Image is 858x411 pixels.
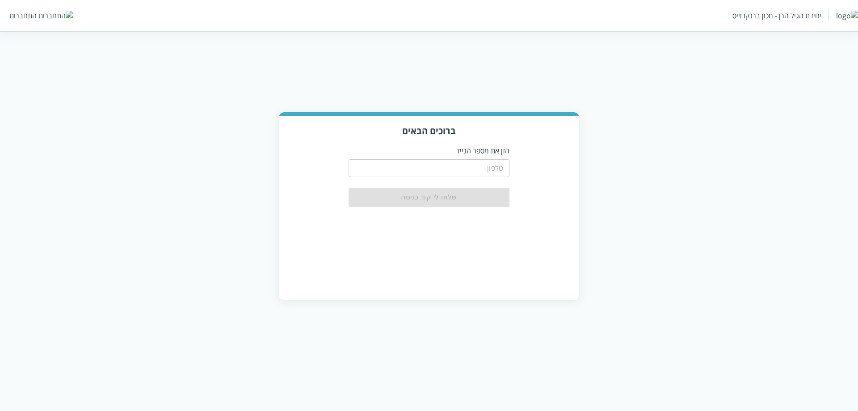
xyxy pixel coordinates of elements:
p: הזן את מספר הנייד [349,146,509,156]
div: התחברות [9,11,37,21]
img: logo [836,11,858,21]
h3: ברוכים הבאים [288,125,570,137]
img: התחברות [38,11,73,21]
div: יחידת הגיל הרך- מכון ברנקו וייס [732,11,821,21]
input: טלפון [349,159,509,177]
